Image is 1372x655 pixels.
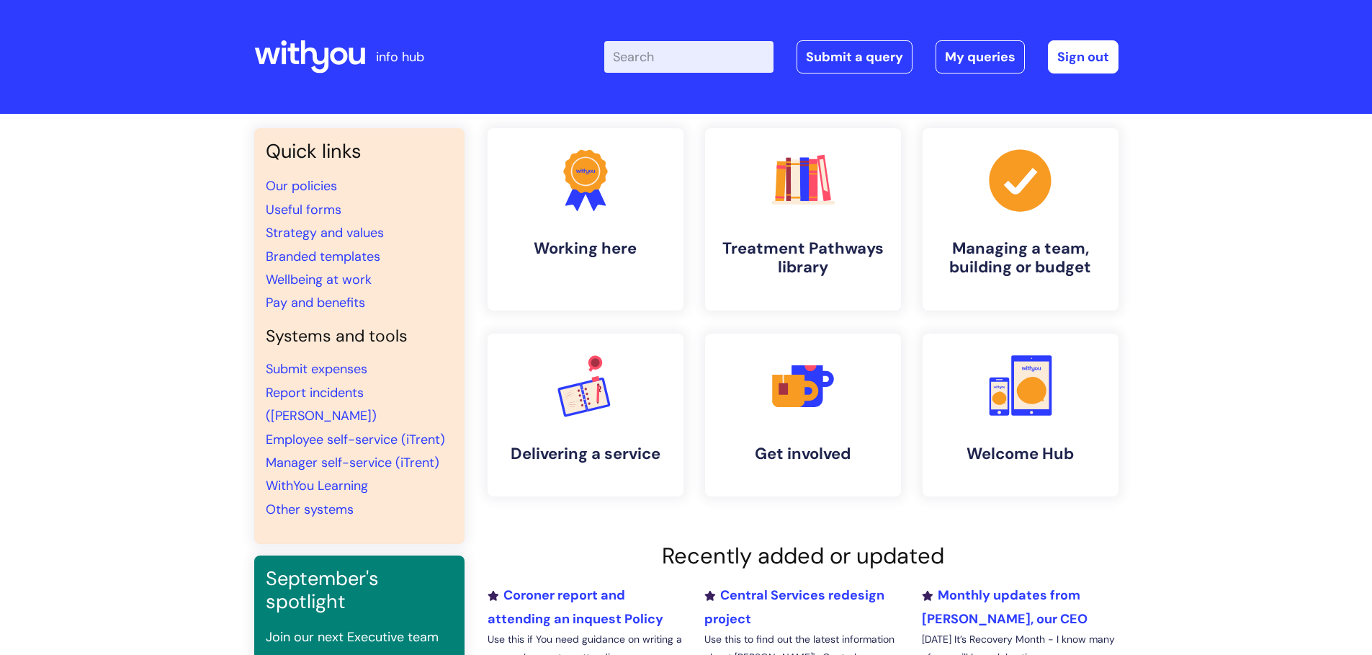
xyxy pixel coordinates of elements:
[488,128,683,311] a: Working here
[499,239,672,258] h4: Working here
[705,334,901,496] a: Get involved
[604,41,774,73] input: Search
[604,40,1118,73] div: | -
[934,445,1107,463] h4: Welcome Hub
[266,326,453,347] h4: Systems and tools
[717,445,889,463] h4: Get involved
[488,587,663,627] a: Coroner report and attending an inquest Policy
[376,45,424,68] p: info hub
[266,567,453,614] h3: September's spotlight
[1048,40,1118,73] a: Sign out
[266,477,368,494] a: WithYou Learning
[717,239,889,277] h4: Treatment Pathways library
[266,360,367,378] a: Submit expenses
[934,239,1107,277] h4: Managing a team, building or budget
[922,587,1088,627] a: Monthly updates from [PERSON_NAME], our CEO
[705,128,901,311] a: Treatment Pathways library
[266,224,384,241] a: Strategy and values
[266,271,372,288] a: Wellbeing at work
[266,431,445,448] a: Employee self-service (iTrent)
[266,384,377,424] a: Report incidents ([PERSON_NAME])
[923,334,1118,496] a: Welcome Hub
[923,128,1118,311] a: Managing a team, building or budget
[266,140,453,163] h3: Quick links
[266,201,341,218] a: Useful forms
[488,543,1118,569] h2: Recently added or updated
[704,587,884,627] a: Central Services redesign project
[266,248,380,265] a: Branded templates
[797,40,913,73] a: Submit a query
[266,501,354,518] a: Other systems
[266,454,439,471] a: Manager self-service (iTrent)
[488,334,683,496] a: Delivering a service
[936,40,1025,73] a: My queries
[499,445,672,463] h4: Delivering a service
[266,294,365,311] a: Pay and benefits
[266,177,337,195] a: Our policies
